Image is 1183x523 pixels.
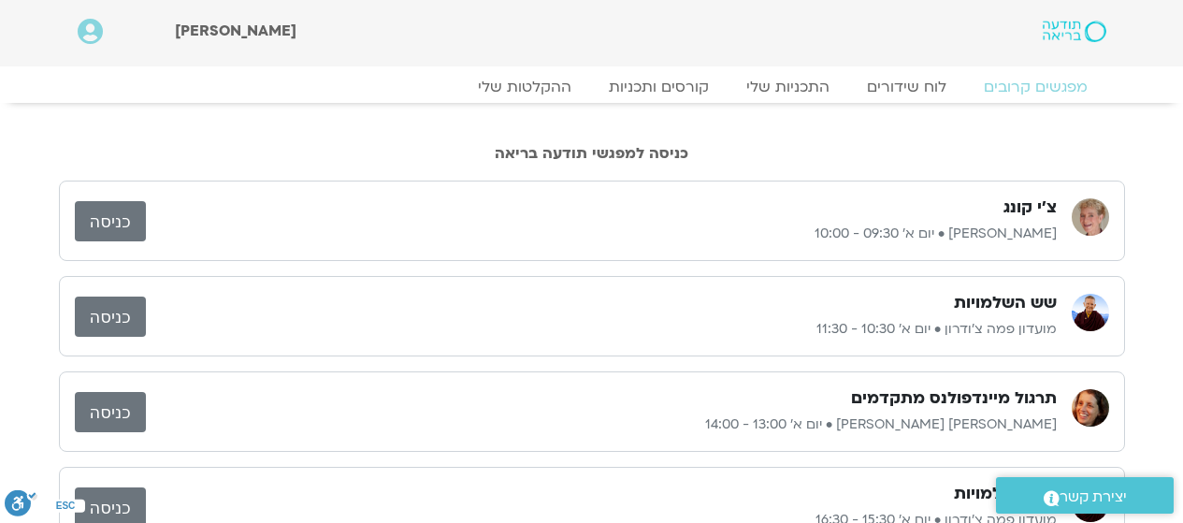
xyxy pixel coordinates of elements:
[78,78,1106,96] nav: Menu
[175,21,296,41] span: [PERSON_NAME]
[848,78,965,96] a: לוח שידורים
[590,78,728,96] a: קורסים ותכניות
[1072,294,1109,331] img: מועדון פמה צ'ודרון
[146,223,1057,245] p: [PERSON_NAME] • יום א׳ 09:30 - 10:00
[75,201,146,241] a: כניסה
[459,78,590,96] a: ההקלטות שלי
[75,392,146,432] a: כניסה
[1060,485,1127,510] span: יצירת קשר
[1072,389,1109,427] img: סיגל בירן אבוחצירה
[996,477,1174,514] a: יצירת קשר
[59,145,1125,162] h2: כניסה למפגשי תודעה בריאה
[1003,196,1057,219] h3: צ'י קונג
[75,297,146,337] a: כניסה
[954,483,1057,505] h3: שש השלמויות
[965,78,1106,96] a: מפגשים קרובים
[728,78,848,96] a: התכניות שלי
[146,318,1057,341] p: מועדון פמה צ'ודרון • יום א׳ 10:30 - 11:30
[1072,198,1109,236] img: חני שלם
[954,292,1057,314] h3: שש השלמויות
[146,414,1057,436] p: [PERSON_NAME] [PERSON_NAME] • יום א׳ 13:00 - 14:00
[851,387,1057,410] h3: תרגול מיינדפולנס מתקדמים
